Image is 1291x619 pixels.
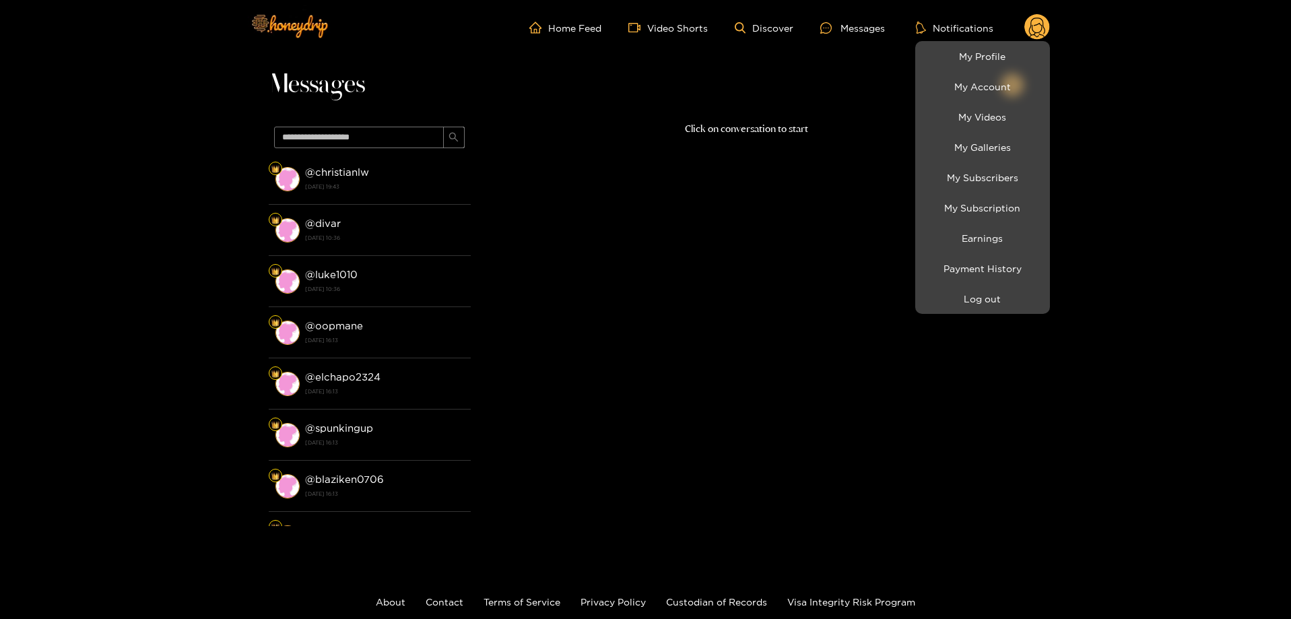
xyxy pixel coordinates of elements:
[919,166,1047,189] a: My Subscribers
[919,105,1047,129] a: My Videos
[919,44,1047,68] a: My Profile
[919,287,1047,311] button: Log out
[919,226,1047,250] a: Earnings
[919,75,1047,98] a: My Account
[919,196,1047,220] a: My Subscription
[919,135,1047,159] a: My Galleries
[919,257,1047,280] a: Payment History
